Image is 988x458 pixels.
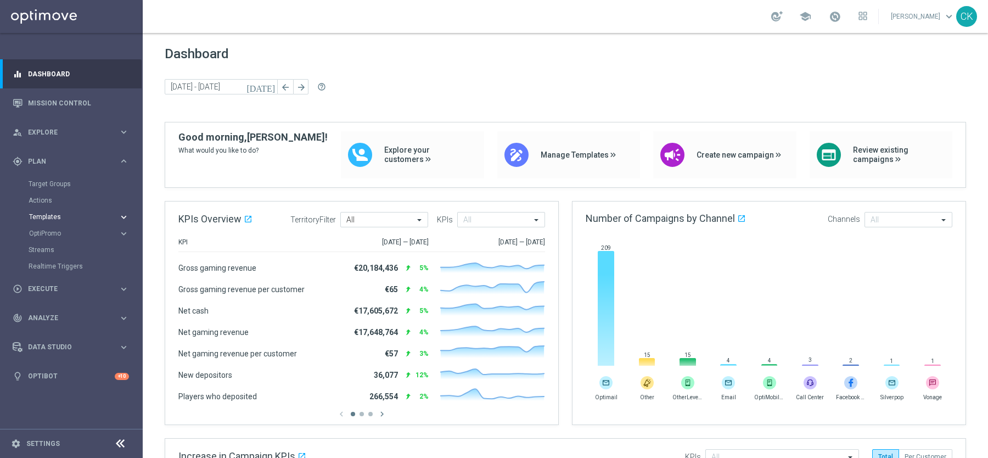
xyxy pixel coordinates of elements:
[13,284,23,294] i: play_circle_outline
[956,6,977,27] div: CK
[119,342,129,353] i: keyboard_arrow_right
[28,362,115,391] a: Optibot
[12,99,130,108] button: Mission Control
[29,229,130,238] button: OptiPromo keyboard_arrow_right
[12,314,130,322] button: track_changes Analyze keyboard_arrow_right
[28,59,129,88] a: Dashboard
[12,157,130,166] button: gps_fixed Plan keyboard_arrow_right
[13,59,129,88] div: Dashboard
[12,70,130,79] button: equalizer Dashboard
[13,157,23,166] i: gps_fixed
[28,158,119,165] span: Plan
[119,284,129,294] i: keyboard_arrow_right
[29,230,108,237] span: OptiPromo
[12,128,130,137] button: person_search Explore keyboard_arrow_right
[29,262,114,271] a: Realtime Triggers
[119,313,129,323] i: keyboard_arrow_right
[28,344,119,350] span: Data Studio
[890,8,956,25] a: [PERSON_NAME]keyboard_arrow_down
[29,176,142,192] div: Target Groups
[29,196,114,205] a: Actions
[29,242,142,258] div: Streams
[29,213,130,221] button: Templates keyboard_arrow_right
[12,372,130,381] button: lightbulb Optibot +10
[29,230,119,237] div: OptiPromo
[28,315,119,321] span: Analyze
[13,69,23,79] i: equalizer
[12,284,130,293] button: play_circle_outline Execute keyboard_arrow_right
[115,373,129,380] div: +10
[119,212,129,222] i: keyboard_arrow_right
[29,225,142,242] div: OptiPromo
[26,440,60,447] a: Settings
[943,10,955,23] span: keyboard_arrow_down
[13,284,119,294] div: Execute
[12,343,130,351] button: Data Studio keyboard_arrow_right
[13,342,119,352] div: Data Studio
[13,127,23,137] i: person_search
[13,127,119,137] div: Explore
[13,313,23,323] i: track_changes
[13,362,129,391] div: Optibot
[13,371,23,381] i: lightbulb
[13,88,129,118] div: Mission Control
[119,127,129,137] i: keyboard_arrow_right
[29,214,108,220] span: Templates
[28,129,119,136] span: Explore
[119,228,129,239] i: keyboard_arrow_right
[11,439,21,449] i: settings
[13,313,119,323] div: Analyze
[29,192,142,209] div: Actions
[28,286,119,292] span: Execute
[29,245,114,254] a: Streams
[28,88,129,118] a: Mission Control
[29,180,114,188] a: Target Groups
[799,10,811,23] span: school
[119,156,129,166] i: keyboard_arrow_right
[29,209,142,225] div: Templates
[29,258,142,275] div: Realtime Triggers
[13,157,119,166] div: Plan
[29,214,119,220] div: Templates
